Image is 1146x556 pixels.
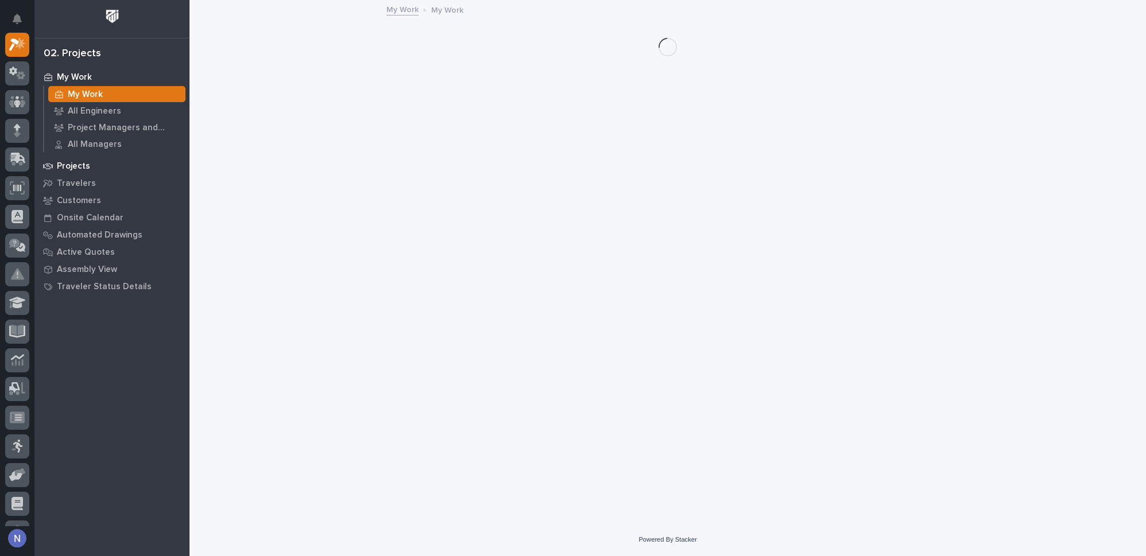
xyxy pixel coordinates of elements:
[34,68,189,85] a: My Work
[34,278,189,295] a: Traveler Status Details
[57,196,101,206] p: Customers
[44,86,189,102] a: My Work
[102,6,123,27] img: Workspace Logo
[44,136,189,152] a: All Managers
[68,90,103,100] p: My Work
[5,526,29,550] button: users-avatar
[5,7,29,31] button: Notifications
[57,230,142,240] p: Automated Drawings
[34,192,189,209] a: Customers
[68,123,181,133] p: Project Managers and Engineers
[34,174,189,192] a: Travelers
[34,209,189,226] a: Onsite Calendar
[57,178,96,189] p: Travelers
[34,226,189,243] a: Automated Drawings
[431,3,463,15] p: My Work
[638,536,696,543] a: Powered By Stacker
[57,247,115,258] p: Active Quotes
[68,106,121,116] p: All Engineers
[34,157,189,174] a: Projects
[57,282,152,292] p: Traveler Status Details
[14,14,29,32] div: Notifications
[44,48,101,60] div: 02. Projects
[57,213,123,223] p: Onsite Calendar
[57,72,92,83] p: My Work
[34,243,189,260] a: Active Quotes
[68,139,122,150] p: All Managers
[44,119,189,135] a: Project Managers and Engineers
[57,265,117,275] p: Assembly View
[386,2,419,15] a: My Work
[34,260,189,278] a: Assembly View
[44,103,189,119] a: All Engineers
[57,161,90,172] p: Projects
